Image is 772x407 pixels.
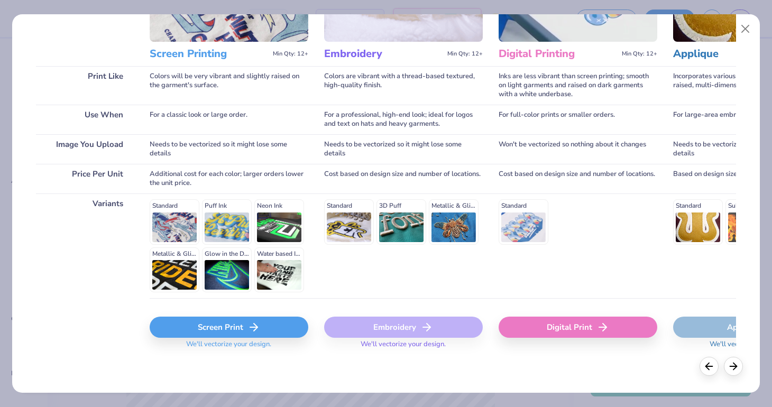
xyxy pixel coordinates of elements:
div: Colors will be very vibrant and slightly raised on the garment's surface. [150,66,308,105]
div: Variants [36,193,134,298]
div: Cost based on design size and number of locations. [324,164,483,193]
div: For a professional, high-end look; ideal for logos and text on hats and heavy garments. [324,105,483,134]
h3: Embroidery [324,47,443,61]
div: For full-color prints or smaller orders. [499,105,657,134]
button: Close [736,19,756,39]
div: Inks are less vibrant than screen printing; smooth on light garments and raised on dark garments ... [499,66,657,105]
h3: Screen Printing [150,47,269,61]
div: Print Like [36,66,134,105]
div: Needs to be vectorized so it might lose some details [150,134,308,164]
div: Embroidery [324,317,483,338]
div: Price Per Unit [36,164,134,193]
span: Min Qty: 12+ [447,50,483,58]
div: Use When [36,105,134,134]
div: Screen Print [150,317,308,338]
span: Min Qty: 12+ [622,50,657,58]
div: Colors are vibrant with a thread-based textured, high-quality finish. [324,66,483,105]
span: Min Qty: 12+ [273,50,308,58]
p: You can change this later. [36,6,134,15]
div: For a classic look or large order. [150,105,308,134]
h3: Digital Printing [499,47,618,61]
div: Additional cost for each color; larger orders lower the unit price. [150,164,308,193]
div: Needs to be vectorized so it might lose some details [324,134,483,164]
span: We'll vectorize your design. [356,340,450,355]
div: Cost based on design size and number of locations. [499,164,657,193]
div: Image You Upload [36,134,134,164]
div: Won't be vectorized so nothing about it changes [499,134,657,164]
span: We'll vectorize your design. [182,340,275,355]
div: Digital Print [499,317,657,338]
